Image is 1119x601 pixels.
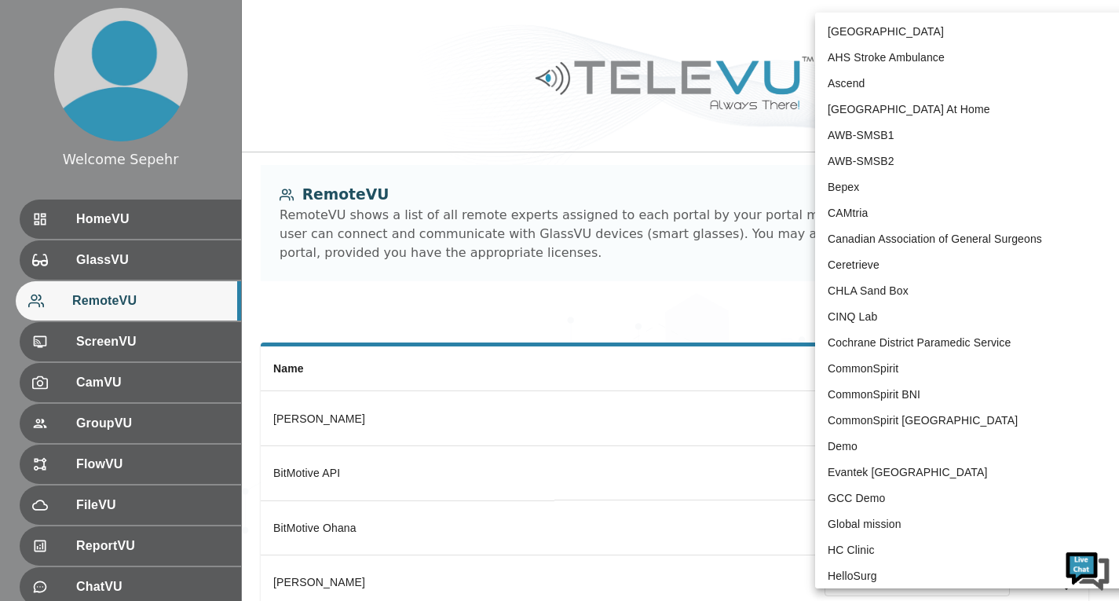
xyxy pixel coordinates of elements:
textarea: Type your message and hit 'Enter' [8,429,299,484]
img: Chat Widget [1064,546,1111,593]
span: We're online! [91,198,217,357]
div: Minimize live chat window [258,8,295,46]
div: Chat with us now [82,82,264,103]
img: d_736959983_company_1615157101543_736959983 [27,73,66,112]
